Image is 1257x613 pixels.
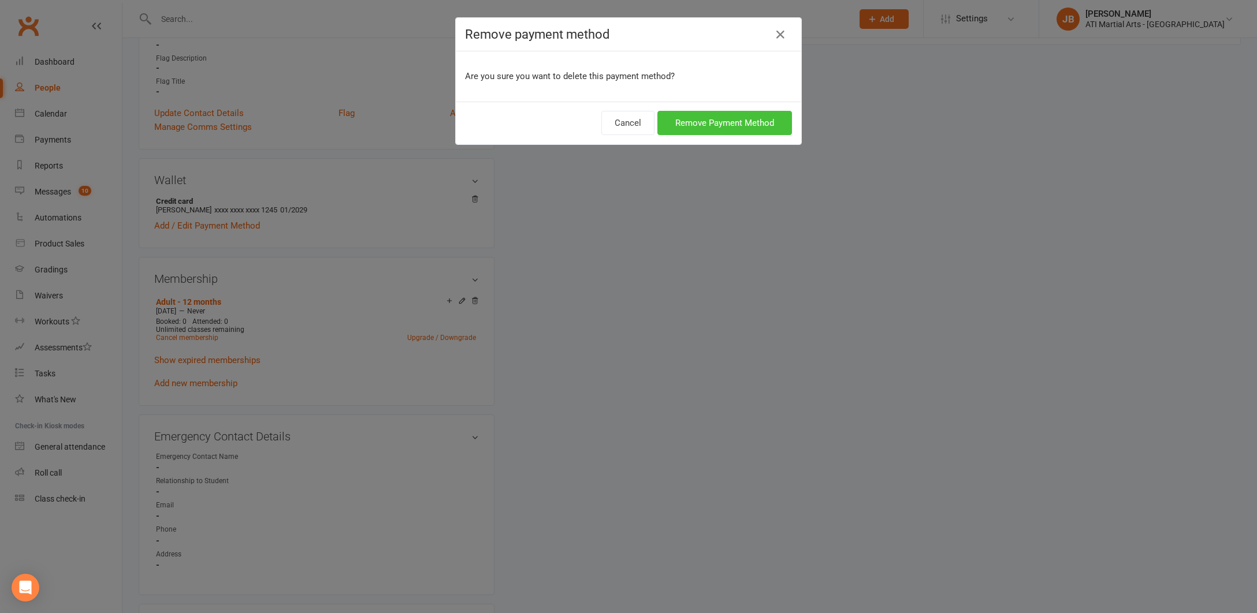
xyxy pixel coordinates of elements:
button: Close [771,25,790,44]
div: Open Intercom Messenger [12,574,39,601]
p: Are you sure you want to delete this payment method? [465,69,792,83]
h4: Remove payment method [465,27,792,42]
button: Remove Payment Method [657,111,792,135]
button: Cancel [601,111,654,135]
